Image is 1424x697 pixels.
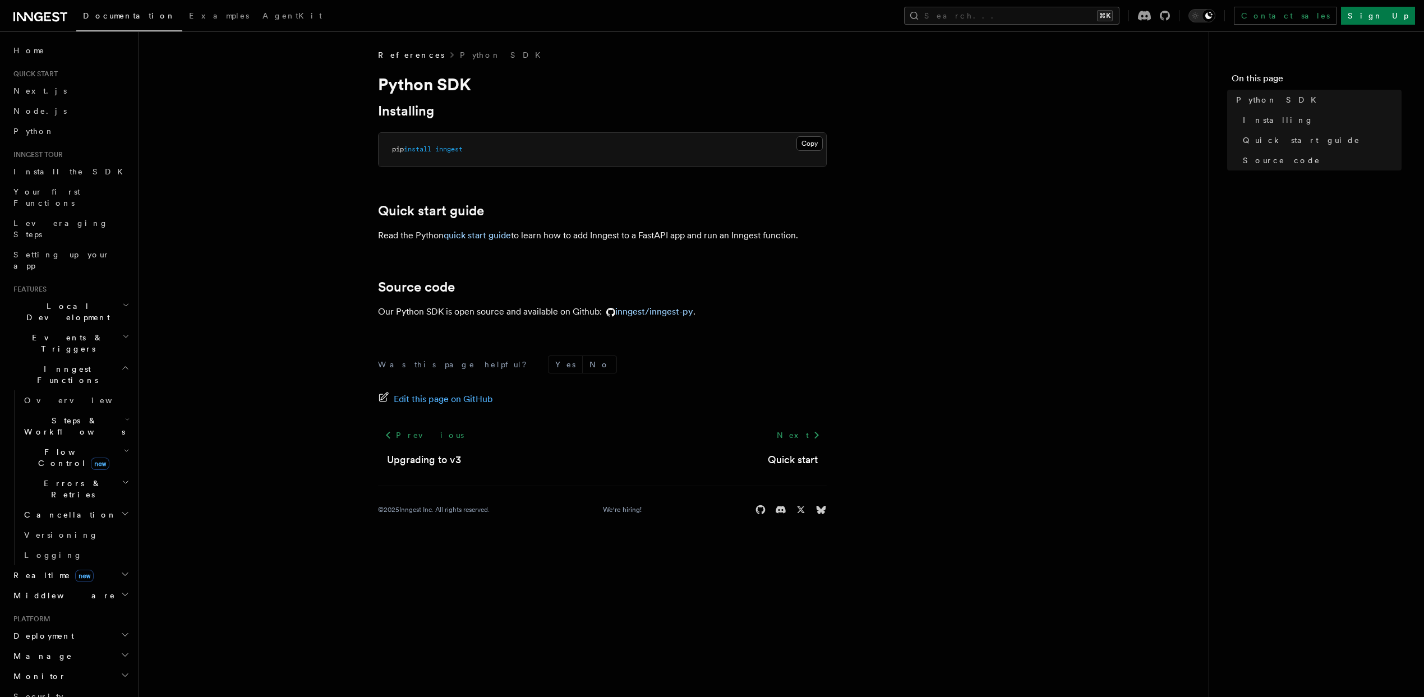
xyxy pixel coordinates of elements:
span: Realtime [9,570,94,581]
a: Previous [378,425,471,445]
a: Examples [182,3,256,30]
a: Logging [20,545,132,565]
a: quick start guide [444,230,511,241]
span: new [75,570,94,582]
button: Monitor [9,666,132,686]
span: Local Development [9,301,122,323]
span: Installing [1243,114,1314,126]
span: Setting up your app [13,250,110,270]
button: Search...⌘K [904,7,1119,25]
span: Inngest tour [9,150,63,159]
span: Overview [24,396,140,405]
a: Versioning [20,525,132,545]
button: Yes [549,356,582,373]
button: Toggle dark mode [1188,9,1215,22]
a: inngest/inngest-py [602,306,693,317]
a: Source code [1238,150,1402,170]
a: Leveraging Steps [9,213,132,244]
span: Deployment [9,630,74,641]
span: Source code [1243,155,1320,166]
span: Cancellation [20,509,117,520]
button: Steps & Workflows [20,410,132,442]
span: Install the SDK [13,167,130,176]
p: Our Python SDK is open source and available on Github: . [378,304,827,320]
a: Home [9,40,132,61]
button: Inngest Functions [9,359,132,390]
a: Quick start guide [1238,130,1402,150]
div: © 2025 Inngest Inc. All rights reserved. [378,505,490,514]
a: Quick start [768,452,818,468]
button: Local Development [9,296,132,327]
span: Examples [189,11,249,20]
span: Platform [9,615,50,624]
button: Copy [796,136,823,151]
span: new [91,458,109,470]
a: Setting up your app [9,244,132,276]
button: Errors & Retries [20,473,132,505]
span: Events & Triggers [9,332,122,354]
button: Realtimenew [9,565,132,585]
a: Contact sales [1234,7,1337,25]
a: Python [9,121,132,141]
span: Manage [9,650,72,662]
span: References [378,49,444,61]
kbd: ⌘K [1097,10,1113,21]
button: No [583,356,616,373]
span: Errors & Retries [20,478,122,500]
span: Documentation [83,11,176,20]
h4: On this page [1232,72,1402,90]
span: install [404,145,431,153]
a: AgentKit [256,3,329,30]
span: Flow Control [20,446,123,469]
span: Steps & Workflows [20,415,125,437]
span: Quick start [9,70,58,79]
span: Edit this page on GitHub [394,391,493,407]
h1: Python SDK [378,74,827,94]
span: pip [392,145,404,153]
div: Inngest Functions [9,390,132,565]
p: Was this page helpful? [378,359,534,370]
button: Manage [9,646,132,666]
a: Quick start guide [378,203,484,219]
a: Next [770,425,827,445]
a: Sign Up [1341,7,1415,25]
span: AgentKit [262,11,322,20]
span: Python SDK [1236,94,1323,105]
a: Install the SDK [9,161,132,182]
span: Monitor [9,671,66,682]
a: Your first Functions [9,182,132,213]
span: Inngest Functions [9,363,121,386]
a: Documentation [76,3,182,31]
p: Read the Python to learn how to add Inngest to a FastAPI app and run an Inngest function. [378,228,827,243]
a: Edit this page on GitHub [378,391,493,407]
span: inngest [435,145,463,153]
a: Source code [378,279,455,295]
button: Middleware [9,585,132,606]
span: Your first Functions [13,187,80,207]
a: Python SDK [1232,90,1402,110]
button: Events & Triggers [9,327,132,359]
a: We're hiring! [603,505,642,514]
button: Deployment [9,626,132,646]
span: Middleware [9,590,116,601]
span: Node.js [13,107,67,116]
a: Upgrading to v3 [387,452,461,468]
span: Versioning [24,530,98,539]
span: Next.js [13,86,67,95]
span: Python [13,127,54,136]
span: Features [9,285,47,294]
a: Installing [1238,110,1402,130]
a: Next.js [9,81,132,101]
a: Python SDK [460,49,547,61]
span: Quick start guide [1243,135,1360,146]
button: Flow Controlnew [20,442,132,473]
button: Cancellation [20,505,132,525]
span: Leveraging Steps [13,219,108,239]
a: Node.js [9,101,132,121]
span: Logging [24,551,82,560]
a: Overview [20,390,132,410]
span: Home [13,45,45,56]
a: Installing [378,103,434,119]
